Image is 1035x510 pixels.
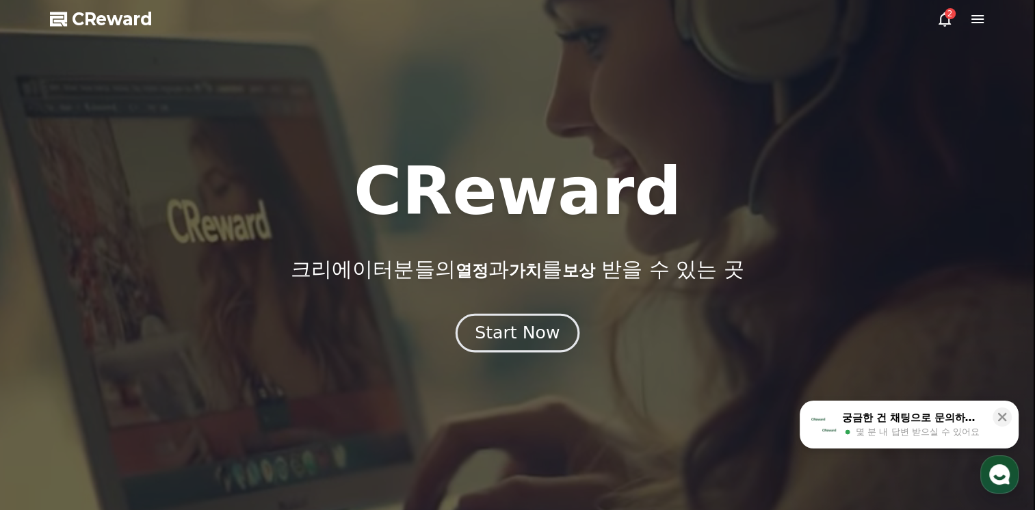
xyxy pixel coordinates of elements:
span: CReward [72,8,153,30]
span: 열정 [455,261,488,280]
a: 홈 [4,397,90,431]
p: 크리에이터분들의 과 를 받을 수 있는 곳 [291,257,744,282]
span: 보상 [562,261,594,280]
a: 설정 [176,397,263,431]
a: CReward [50,8,153,30]
a: 대화 [90,397,176,431]
span: 홈 [43,417,51,428]
a: 2 [936,11,953,27]
a: Start Now [458,328,577,341]
span: 가치 [508,261,541,280]
h1: CReward [354,159,681,224]
div: Start Now [475,321,560,345]
span: 대화 [125,418,142,429]
div: 2 [945,8,956,19]
button: Start Now [456,314,579,353]
span: 설정 [211,417,228,428]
